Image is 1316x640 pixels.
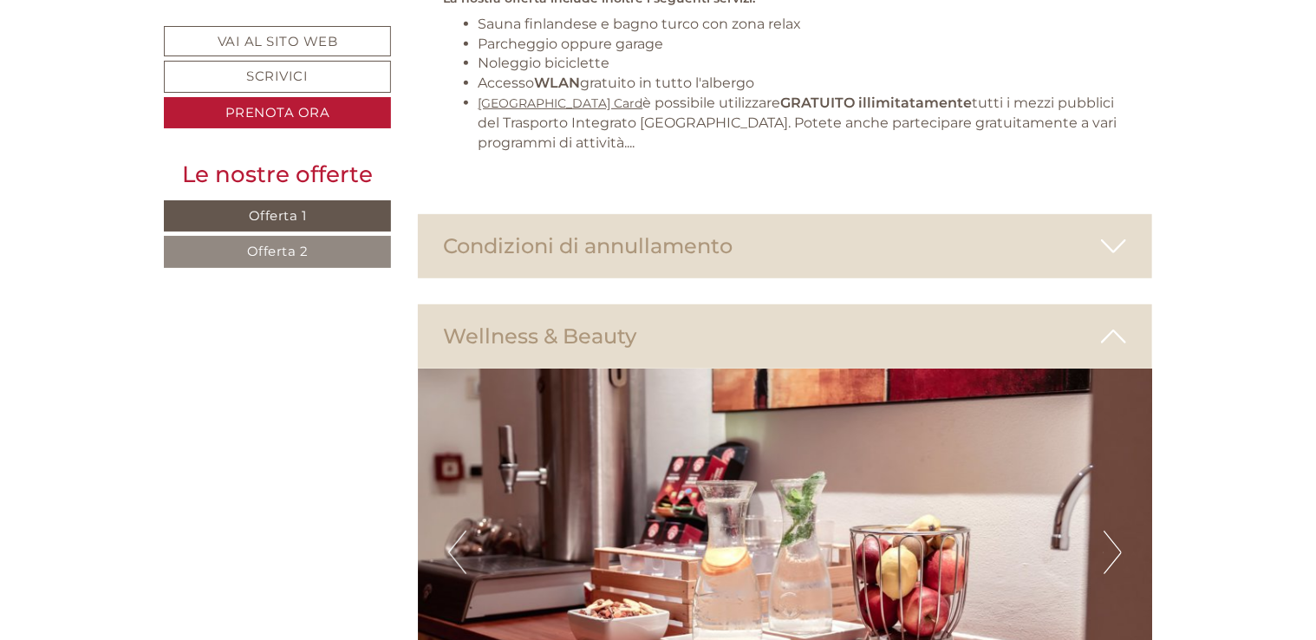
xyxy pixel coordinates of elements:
[535,75,581,91] strong: WLAN
[13,47,299,100] div: Buon giorno, come possiamo aiutarla?
[448,531,466,574] button: Previous
[386,107,657,121] div: Lei
[418,214,1153,278] div: Condizioni di annullamento
[479,54,1127,74] li: Noleggio biciclette
[164,61,391,93] a: Scrivici
[590,456,684,488] button: Invia
[164,159,391,191] div: Le nostre offerte
[247,243,309,259] span: Offerta 2
[26,84,290,96] small: 14:37
[309,13,375,42] div: [DATE]
[479,35,1127,55] li: Parcheggio oppure garage
[26,50,290,64] div: [GEOGRAPHIC_DATA]
[479,15,1127,35] li: Sauna finlandese e bagno turco con zona relax
[377,103,670,195] div: Disponibilità dal 02/10 al 06/10 partenza Camera matrimoniale Mezza pensione
[479,95,643,111] a: [GEOGRAPHIC_DATA] Card
[386,180,657,193] small: 14:38
[1104,531,1122,574] button: Next
[164,26,391,56] a: Vai al sito web
[781,95,973,111] strong: GRATUITO illimitatamente
[479,74,1127,94] li: Accesso gratuito in tutto l'albergo
[164,97,391,129] a: Prenota ora
[249,207,307,224] span: Offerta 1
[418,304,1153,369] div: Wellness & Beauty
[479,94,1127,153] li: è possibile utilizzare tutti i mezzi pubblici del Trasporto Integrato [GEOGRAPHIC_DATA]. Potete a...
